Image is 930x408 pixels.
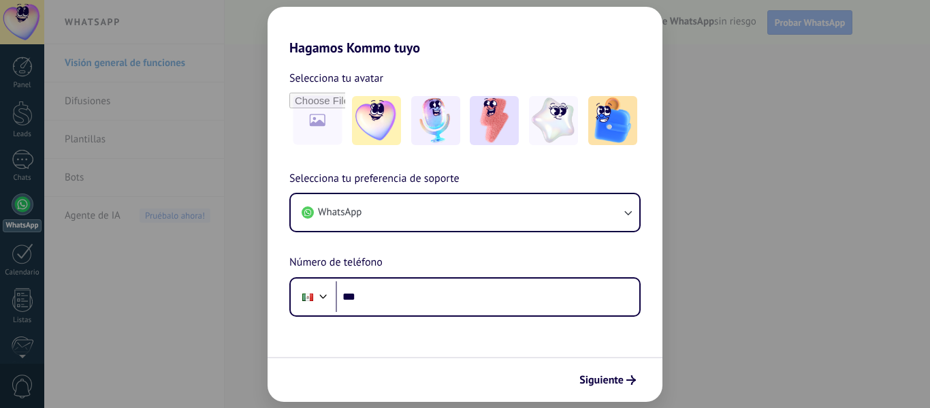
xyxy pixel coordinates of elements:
div: Mexico: + 52 [295,283,321,311]
button: WhatsApp [291,194,639,231]
span: WhatsApp [318,206,362,219]
img: -2.jpeg [411,96,460,145]
img: -5.jpeg [588,96,637,145]
img: -1.jpeg [352,96,401,145]
h2: Hagamos Kommo tuyo [268,7,662,56]
span: Selecciona tu preferencia de soporte [289,170,460,188]
span: Siguiente [579,375,624,385]
span: Número de teléfono [289,254,383,272]
span: Selecciona tu avatar [289,69,383,87]
img: -3.jpeg [470,96,519,145]
img: -4.jpeg [529,96,578,145]
button: Siguiente [573,368,642,392]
